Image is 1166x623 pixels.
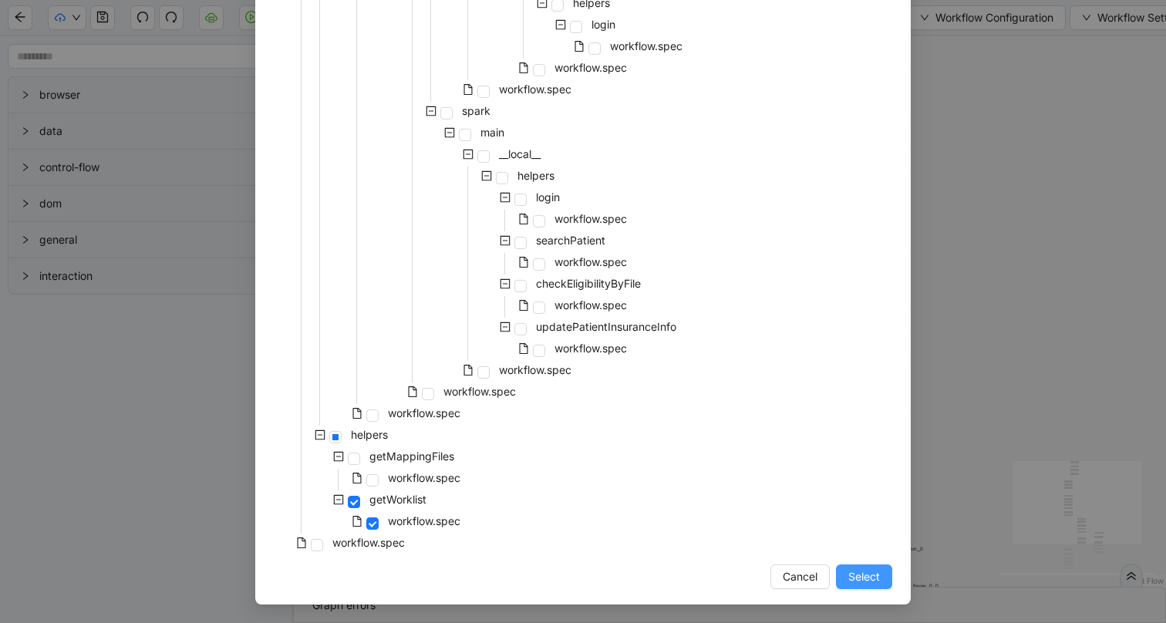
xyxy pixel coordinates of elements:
span: checkEligibilityByFile [533,274,644,293]
span: getWorklist [366,490,430,509]
span: minus-square [444,127,455,138]
span: file [518,300,529,311]
span: workflow.spec [388,471,460,484]
span: file [352,408,362,419]
span: minus-square [555,19,566,30]
span: workflow.spec [554,61,627,74]
span: getMappingFiles [366,447,457,466]
span: getWorklist [369,493,426,506]
span: login [533,188,563,207]
span: main [480,126,504,139]
span: workflow.spec [332,536,405,549]
span: minus-square [500,278,511,289]
span: workflow.spec [388,406,460,419]
span: file [407,386,418,397]
span: updatePatientInsuranceInfo [536,320,676,333]
span: file [574,41,585,52]
span: file [518,257,529,268]
span: minus-square [426,106,436,116]
span: file [352,516,362,527]
span: helpers [517,169,554,182]
span: file [352,473,362,483]
span: workflow.spec [443,385,516,398]
span: workflow.spec [554,298,627,311]
span: workflow.spec [551,210,630,228]
span: Cancel [783,568,817,585]
span: minus-square [315,429,325,440]
span: workflow.spec [496,361,575,379]
span: getMappingFiles [369,450,454,463]
span: workflow.spec [440,382,519,401]
span: file [518,62,529,73]
span: login [588,15,618,34]
span: workflow.spec [499,83,571,96]
span: minus-square [481,170,492,181]
span: workflow.spec [385,512,463,530]
span: workflow.spec [554,255,627,268]
span: helpers [514,167,558,185]
span: minus-square [333,494,344,505]
span: minus-square [500,192,511,203]
span: minus-square [333,451,344,462]
span: file [518,214,529,224]
span: workflow.spec [499,363,571,376]
span: workflow.spec [385,404,463,423]
span: helpers [348,426,391,444]
span: __local__ [496,145,544,163]
span: spark [459,102,494,120]
span: searchPatient [533,231,608,250]
span: workflow.spec [551,253,630,271]
span: workflow.spec [385,469,463,487]
span: updatePatientInsuranceInfo [533,318,679,336]
span: workflow.spec [554,212,627,225]
span: login [591,18,615,31]
span: workflow.spec [496,80,575,99]
span: Select [848,568,880,585]
span: minus-square [500,235,511,246]
span: minus-square [500,322,511,332]
span: file [518,343,529,354]
span: workflow.spec [607,37,686,56]
span: workflow.spec [610,39,682,52]
span: file [296,537,307,548]
span: workflow.spec [551,296,630,315]
span: searchPatient [536,234,605,247]
span: workflow.spec [388,514,460,527]
span: __local__ [499,147,541,160]
span: workflow.spec [554,342,627,355]
button: Select [836,564,892,589]
span: minus-square [463,149,473,160]
span: workflow.spec [551,339,630,358]
span: file [463,365,473,375]
span: workflow.spec [551,59,630,77]
span: file [463,84,473,95]
span: spark [462,104,490,117]
span: main [477,123,507,142]
span: checkEligibilityByFile [536,277,641,290]
span: helpers [351,428,388,441]
button: Cancel [770,564,830,589]
span: login [536,190,560,204]
span: workflow.spec [329,534,408,552]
